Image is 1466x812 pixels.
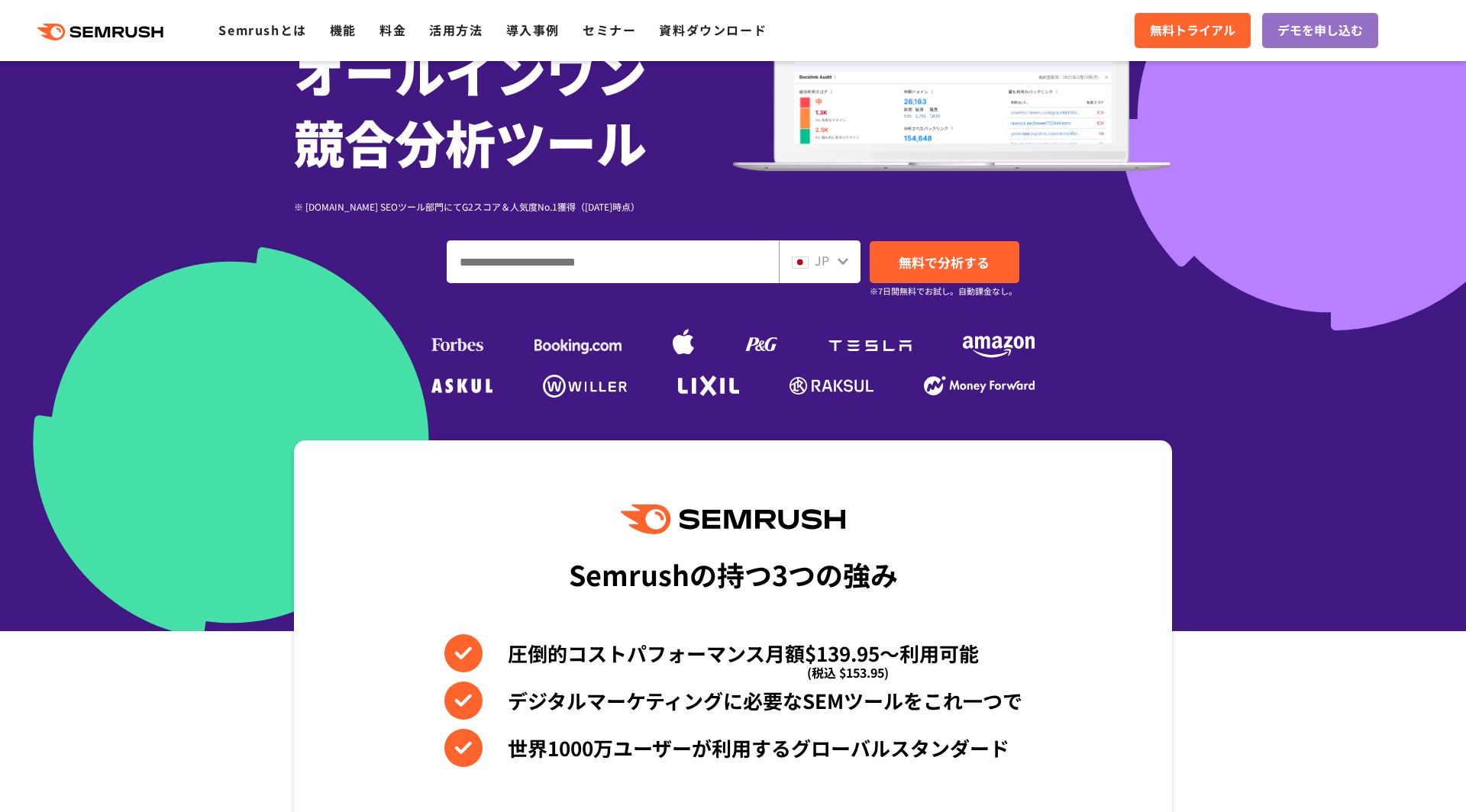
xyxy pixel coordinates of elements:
[379,21,406,39] a: 料金
[218,21,306,39] a: Semrushとは
[294,36,733,176] h1: オールインワン 競合分析ツール
[1150,21,1235,40] span: 無料トライアル
[1277,21,1363,40] span: デモを申し込む
[569,546,898,602] div: Semrushの持つ3つの強み
[1262,13,1378,48] a: デモを申し込む
[621,504,845,534] img: Semrush
[807,653,889,691] span: (税込 $153.95)
[899,253,990,272] span: 無料で分析する
[294,199,733,214] div: ※ [DOMAIN_NAME] SEOツール部門にてG2スコア＆人気度No.1獲得（[DATE]時点）
[444,634,1022,672] li: 圧倒的コストパフォーマンス月額$139.95〜利用可能
[447,241,778,282] input: ドメイン、キーワードまたはURLを入力してください
[870,284,1017,298] small: ※7日間無料でお試し。自動課金なし。
[444,681,1022,720] li: デジタルマーケティングに必要なSEMツールをこれ一つで
[815,251,829,269] span: JP
[870,241,1019,283] a: 無料で分析する
[583,21,636,39] a: セミナー
[506,21,560,39] a: 導入事例
[1135,13,1251,48] a: 無料トライアル
[330,21,357,39] a: 機能
[429,21,483,39] a: 活用方法
[444,729,1022,767] li: 世界1000万ユーザーが利用するグローバルスタンダード
[659,21,767,39] a: 資料ダウンロード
